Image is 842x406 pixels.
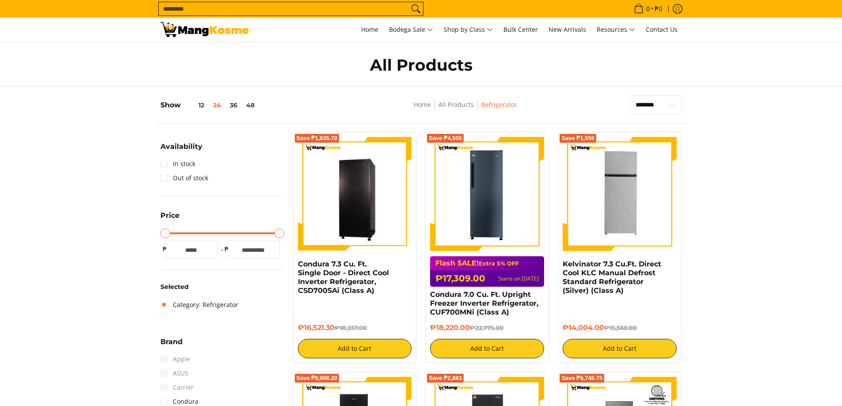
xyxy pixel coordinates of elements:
[503,25,538,34] span: Bulk Center
[544,18,591,42] a: New Arrivals
[549,25,586,34] span: New Arrivals
[438,100,474,109] a: All Products
[258,18,682,42] nav: Main Menu
[160,212,179,219] span: Price
[653,6,663,12] span: ₱0
[160,143,202,150] span: Availability
[430,339,544,358] button: Add to Cart
[160,157,195,171] a: In stock
[222,245,231,254] span: ₱
[160,338,183,345] span: Brand
[160,366,188,380] span: ASUS
[225,102,242,109] button: 36
[631,4,665,14] span: •
[335,324,367,331] del: ₱18,357.00
[160,143,202,157] summary: Open
[297,136,338,141] span: Save ₱1,835.70
[242,102,259,109] button: 48
[597,24,635,35] span: Resources
[160,352,190,366] span: Apple
[160,101,259,110] h5: Show
[439,18,497,42] a: Shop by Class
[563,339,677,358] button: Add to Cart
[361,25,378,34] span: Home
[645,6,651,12] span: 0
[561,136,594,141] span: Save ₱1,556
[298,323,412,332] h6: ₱16,521.30
[298,138,412,250] img: Condura 7.3 Cu. Ft. Single Door - Direct Cool Inverter Refrigerator, CSD700SAi (Class A)
[297,376,338,381] span: Save ₱8,998.20
[357,18,383,42] a: Home
[563,137,677,251] img: Kelvinator 7.3 Cu.Ft. Direct Cool KLC Manual Defrost Standard Refrigerator (Silver) (Class A)
[592,18,640,42] a: Resources
[430,137,544,251] img: Condura 7.0 Cu. Ft. Upright Freezer Inverter Refrigerator, CUF700MNi (Class A)
[160,22,249,37] img: All Products - Home Appliances Warehouse Sale l Mang Kosme
[160,380,194,395] span: Carrier
[430,290,538,316] a: Condura 7.0 Cu. Ft. Upright Freezer Inverter Refrigerator, CUF700MNi (Class A)
[563,260,661,295] a: Kelvinator 7.3 Cu.Ft. Direct Cool KLC Manual Defrost Standard Refrigerator (Silver) (Class A)
[160,171,208,185] a: Out of stock
[209,102,225,109] button: 24
[298,339,412,358] button: Add to Cart
[470,324,503,331] del: ₱22,775.00
[429,136,462,141] span: Save ₱4,555
[181,102,209,109] button: 12
[389,24,433,35] span: Bodega Sale
[499,18,542,42] a: Bulk Center
[349,99,582,119] nav: Breadcrumbs
[561,376,602,381] span: Save ₱6,748.75
[646,25,678,34] span: Contact Us
[430,323,544,332] h6: ₱18,220.00
[160,245,169,254] span: ₱
[414,100,431,109] a: Home
[160,298,238,312] a: Category: Refrigerator
[385,18,438,42] a: Bodega Sale
[160,338,183,352] summary: Open
[604,324,637,331] del: ₱15,560.00
[641,18,682,42] a: Contact Us
[563,323,677,332] h6: ₱14,004.00
[481,99,517,110] span: Refrigerator
[409,2,423,15] button: Search
[444,24,493,35] span: Shop by Class
[249,55,594,75] h1: All Products
[429,376,462,381] span: Save ₱2,883
[160,283,284,291] h6: Selected
[298,260,389,295] a: Condura 7.3 Cu. Ft. Single Door - Direct Cool Inverter Refrigerator, CSD700SAi (Class A)
[160,212,179,226] summary: Open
